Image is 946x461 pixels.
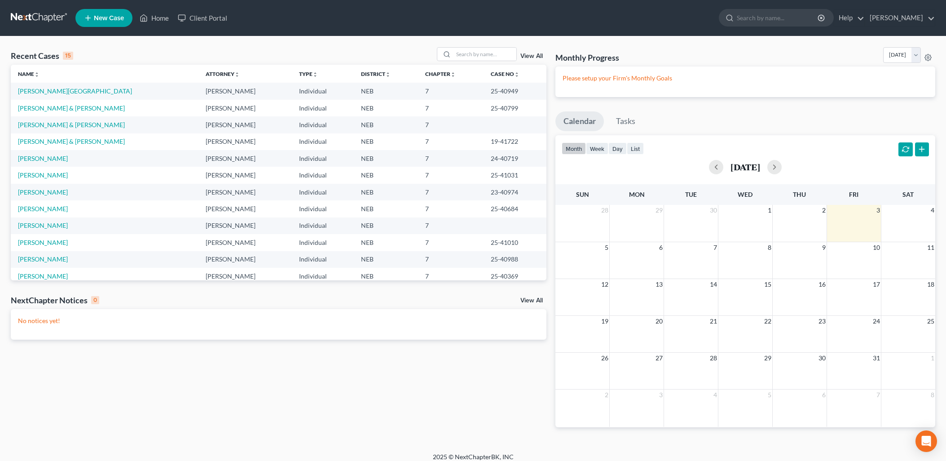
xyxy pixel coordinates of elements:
[418,150,484,167] td: 7
[18,205,68,213] a: [PERSON_NAME]
[418,234,484,251] td: 7
[385,72,391,77] i: unfold_more
[484,100,546,116] td: 25-40799
[418,167,484,183] td: 7
[876,390,881,400] span: 7
[292,133,353,150] td: Individual
[91,296,99,304] div: 0
[299,71,318,77] a: Typeunfold_more
[198,184,292,200] td: [PERSON_NAME]
[18,222,68,229] a: [PERSON_NAME]
[63,52,73,60] div: 15
[767,205,772,216] span: 1
[173,10,232,26] a: Client Portal
[576,191,589,198] span: Sun
[555,111,604,131] a: Calendar
[198,251,292,268] td: [PERSON_NAME]
[292,100,353,116] td: Individual
[600,279,609,290] span: 12
[354,150,418,167] td: NEB
[713,390,718,400] span: 4
[821,205,827,216] span: 2
[18,71,40,77] a: Nameunfold_more
[930,205,935,216] span: 4
[926,279,935,290] span: 18
[354,200,418,217] td: NEB
[418,200,484,217] td: 7
[685,191,697,198] span: Tue
[872,279,881,290] span: 17
[453,48,516,61] input: Search by name...
[18,87,132,95] a: [PERSON_NAME][GEOGRAPHIC_DATA]
[872,316,881,327] span: 24
[834,10,864,26] a: Help
[763,279,772,290] span: 15
[11,50,73,61] div: Recent Cases
[872,242,881,253] span: 10
[586,142,608,155] button: week
[18,171,68,179] a: [PERSON_NAME]
[709,353,718,363] span: 28
[354,100,418,116] td: NEB
[425,71,456,77] a: Chapterunfold_more
[418,116,484,133] td: 7
[354,217,418,234] td: NEB
[354,184,418,200] td: NEB
[658,242,664,253] span: 6
[738,191,752,198] span: Wed
[198,200,292,217] td: [PERSON_NAME]
[484,167,546,183] td: 25-41031
[926,316,935,327] span: 25
[737,9,819,26] input: Search by name...
[206,71,240,77] a: Attorneyunfold_more
[484,83,546,99] td: 25-40949
[484,268,546,284] td: 25-40369
[354,116,418,133] td: NEB
[418,100,484,116] td: 7
[292,150,353,167] td: Individual
[629,191,645,198] span: Mon
[18,272,68,280] a: [PERSON_NAME]
[876,205,881,216] span: 3
[793,191,806,198] span: Thu
[915,430,937,452] div: Open Intercom Messenger
[555,52,619,63] h3: Monthly Progress
[198,268,292,284] td: [PERSON_NAME]
[198,100,292,116] td: [PERSON_NAME]
[418,184,484,200] td: 7
[354,133,418,150] td: NEB
[872,353,881,363] span: 31
[354,268,418,284] td: NEB
[18,316,539,325] p: No notices yet!
[562,142,586,155] button: month
[361,71,391,77] a: Districtunfold_more
[198,150,292,167] td: [PERSON_NAME]
[655,316,664,327] span: 20
[821,242,827,253] span: 9
[600,205,609,216] span: 28
[354,234,418,251] td: NEB
[627,142,644,155] button: list
[484,150,546,167] td: 24-40719
[292,116,353,133] td: Individual
[604,242,609,253] span: 5
[484,200,546,217] td: 25-40684
[354,83,418,99] td: NEB
[484,133,546,150] td: 19-41722
[484,184,546,200] td: 23-40974
[94,15,124,22] span: New Case
[292,200,353,217] td: Individual
[18,121,125,129] a: [PERSON_NAME] & [PERSON_NAME]
[930,353,935,363] span: 1
[658,390,664,400] span: 3
[292,268,353,284] td: Individual
[600,316,609,327] span: 19
[354,251,418,268] td: NEB
[655,279,664,290] span: 13
[418,268,484,284] td: 7
[450,72,456,77] i: unfold_more
[18,155,68,162] a: [PERSON_NAME]
[930,390,935,400] span: 8
[312,72,318,77] i: unfold_more
[520,53,543,59] a: View All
